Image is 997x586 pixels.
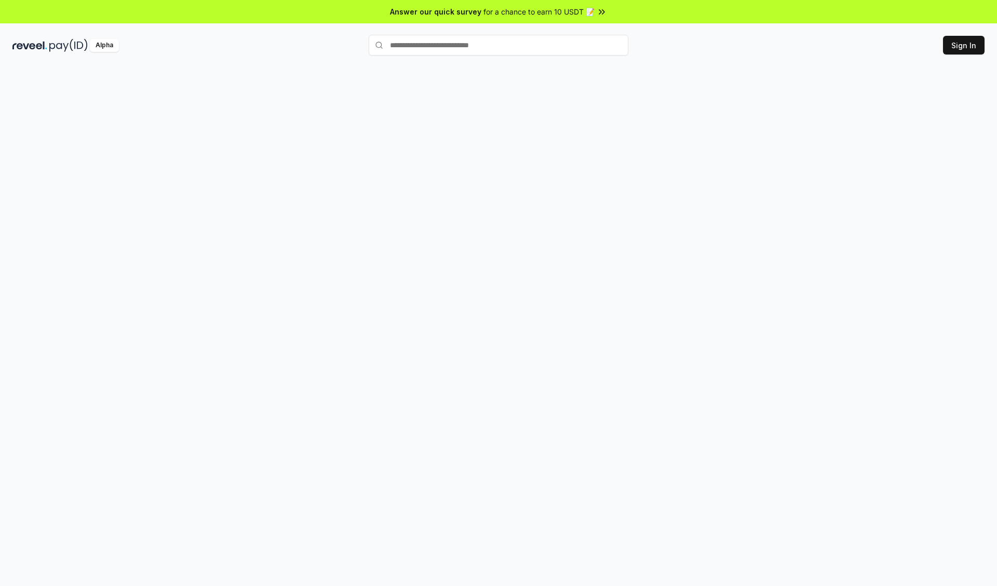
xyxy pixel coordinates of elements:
span: Answer our quick survey [390,6,481,17]
div: Alpha [90,39,119,52]
span: for a chance to earn 10 USDT 📝 [483,6,595,17]
button: Sign In [943,36,985,54]
img: pay_id [49,39,88,52]
img: reveel_dark [12,39,47,52]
